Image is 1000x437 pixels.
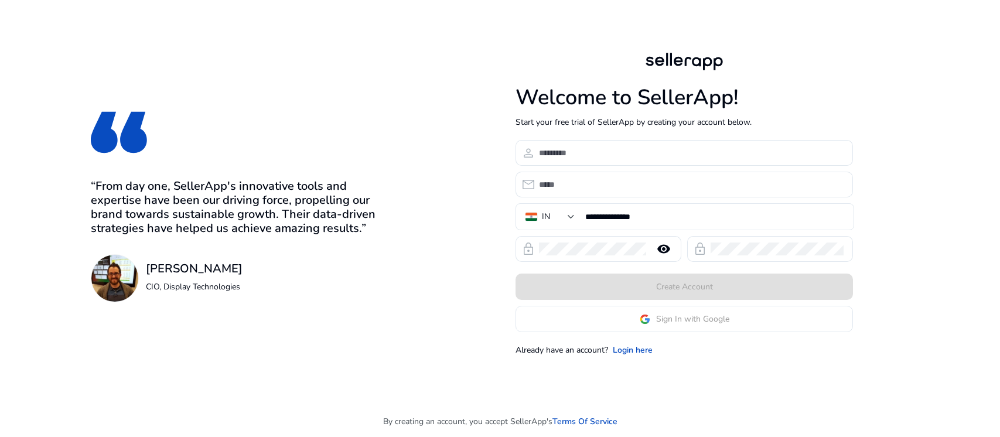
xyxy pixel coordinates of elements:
[521,177,535,192] span: email
[516,85,853,110] h1: Welcome to SellerApp!
[516,344,608,356] p: Already have an account?
[516,116,853,128] p: Start your free trial of SellerApp by creating your account below.
[552,415,617,428] a: Terms Of Service
[91,179,391,235] h3: “From day one, SellerApp's innovative tools and expertise have been our driving force, propelling...
[542,210,550,223] div: IN
[146,281,243,293] p: CIO, Display Technologies
[613,344,653,356] a: Login here
[521,146,535,160] span: person
[146,262,243,276] h3: [PERSON_NAME]
[650,242,678,256] mat-icon: remove_red_eye
[693,242,707,256] span: lock
[521,242,535,256] span: lock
